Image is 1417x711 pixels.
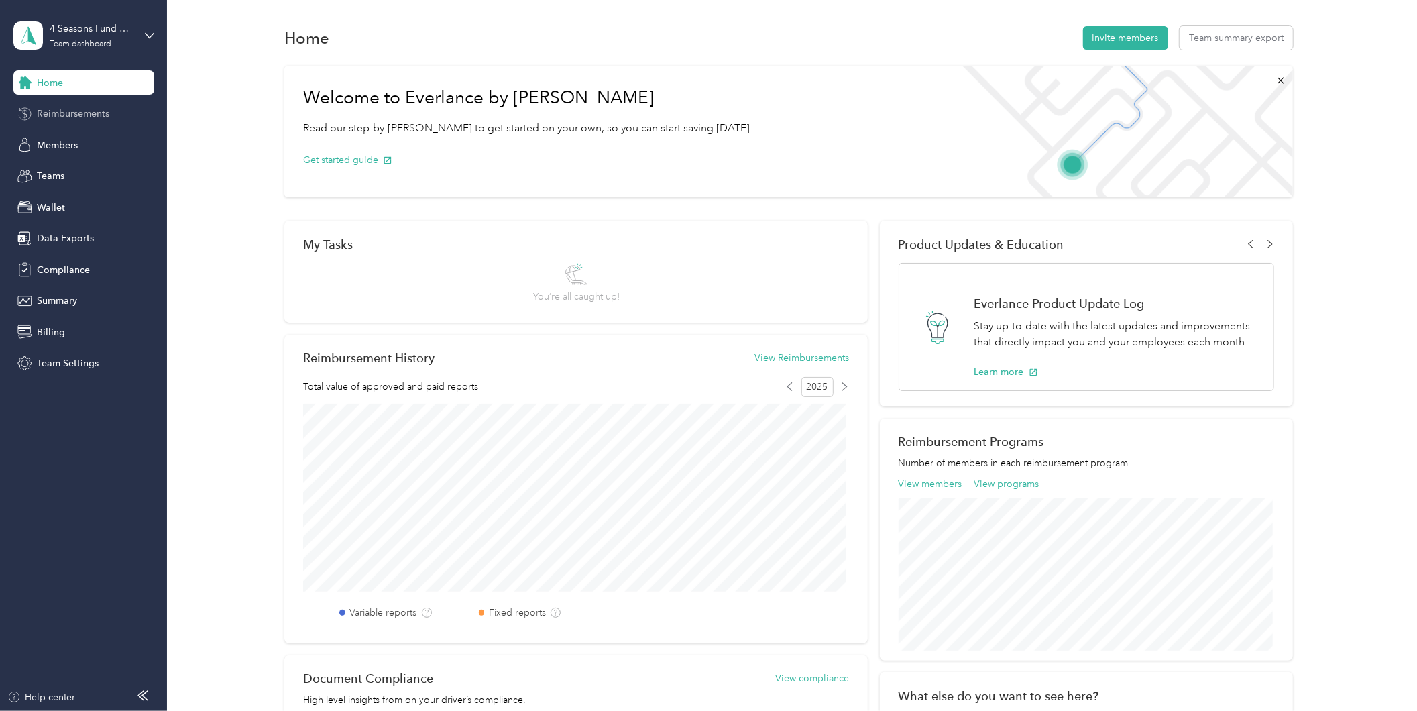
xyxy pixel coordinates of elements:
[37,76,63,90] span: Home
[303,153,392,167] button: Get started guide
[303,693,849,707] p: High level insights from on your driver’s compliance.
[37,325,65,339] span: Billing
[303,380,478,394] span: Total value of approved and paid reports
[899,689,1274,703] div: What else do you want to see here?
[303,120,752,137] p: Read our step-by-[PERSON_NAME] to get started on your own, so you can start saving [DATE].
[533,290,620,304] span: You’re all caught up!
[50,21,133,36] div: 4 Seasons Fund Raising
[974,477,1039,491] button: View programs
[37,169,64,183] span: Teams
[899,435,1274,449] h2: Reimbursement Programs
[50,40,111,48] div: Team dashboard
[37,107,109,121] span: Reimbursements
[1342,636,1417,711] iframe: Everlance-gr Chat Button Frame
[899,477,962,491] button: View members
[899,456,1274,470] p: Number of members in each reimbursement program.
[303,237,849,252] div: My Tasks
[801,377,834,397] span: 2025
[974,296,1259,311] h1: Everlance Product Update Log
[974,365,1038,379] button: Learn more
[303,87,752,109] h1: Welcome to Everlance by [PERSON_NAME]
[303,671,433,686] h2: Document Compliance
[37,231,94,245] span: Data Exports
[37,138,78,152] span: Members
[1180,26,1293,50] button: Team summary export
[899,237,1064,252] span: Product Updates & Education
[284,31,329,45] h1: Home
[7,690,76,704] button: Help center
[350,606,417,620] label: Variable reports
[37,201,65,215] span: Wallet
[974,318,1259,351] p: Stay up-to-date with the latest updates and improvements that directly impact you and your employ...
[489,606,546,620] label: Fixed reports
[37,356,99,370] span: Team Settings
[303,351,435,365] h2: Reimbursement History
[949,66,1293,197] img: Welcome to everlance
[37,263,90,277] span: Compliance
[1083,26,1168,50] button: Invite members
[754,351,849,365] button: View Reimbursements
[37,294,77,308] span: Summary
[775,671,849,686] button: View compliance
